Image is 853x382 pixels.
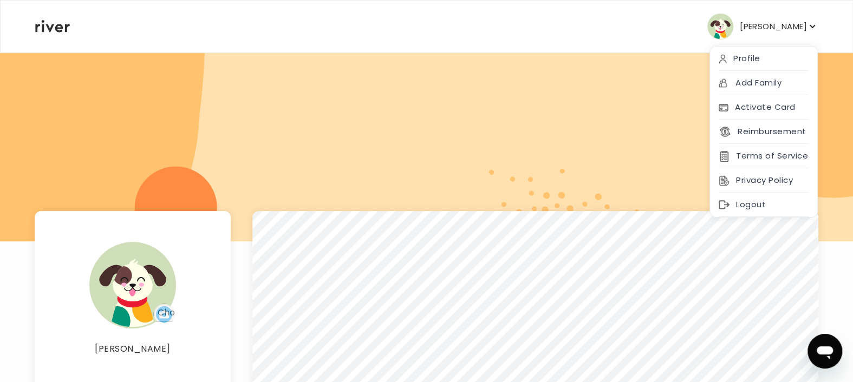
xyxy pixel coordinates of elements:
p: [PERSON_NAME] [740,19,807,34]
div: Add Family [710,71,817,95]
img: user avatar [89,242,176,328]
button: Reimbursement [719,124,806,139]
button: user avatar[PERSON_NAME] [707,14,818,39]
img: user avatar [707,14,733,39]
p: [PERSON_NAME] [35,341,230,357]
div: Terms of Service [710,144,817,168]
div: Logout [710,193,817,217]
iframe: Button to launch messaging window [808,334,842,368]
div: Activate Card [710,95,817,120]
div: Privacy Policy [710,168,817,193]
div: Profile [710,47,817,71]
